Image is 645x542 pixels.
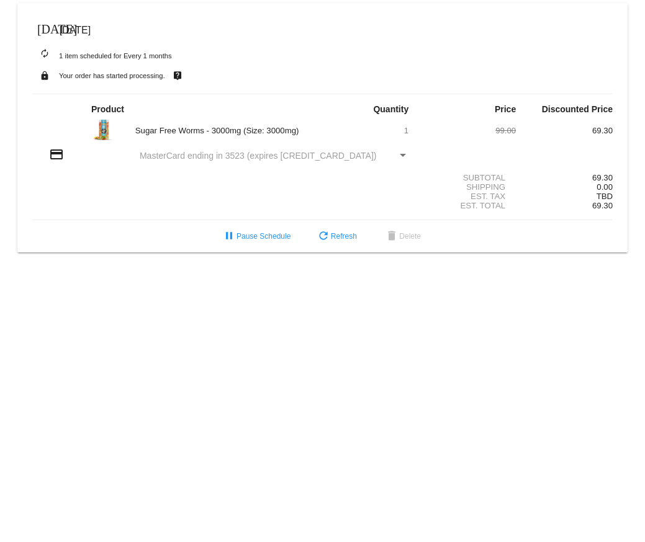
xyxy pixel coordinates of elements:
[592,201,613,210] span: 69.30
[495,104,516,114] strong: Price
[419,192,516,201] div: Est. Tax
[129,126,323,135] div: Sugar Free Worms - 3000mg (Size: 3000mg)
[516,173,613,182] div: 69.30
[37,68,52,84] mat-icon: lock
[140,151,377,161] span: MasterCard ending in 3523 (expires [CREDIT_CARD_DATA])
[419,126,516,135] div: 99.00
[316,232,357,241] span: Refresh
[419,173,516,182] div: Subtotal
[170,68,185,84] mat-icon: live_help
[373,104,408,114] strong: Quantity
[59,72,165,79] small: Your order has started processing.
[597,182,613,192] span: 0.00
[49,147,64,162] mat-icon: credit_card
[140,151,408,161] mat-select: Payment Method
[37,20,52,35] mat-icon: [DATE]
[419,201,516,210] div: Est. Total
[91,104,124,114] strong: Product
[222,232,291,241] span: Pause Schedule
[516,126,613,135] div: 69.30
[212,225,300,247] button: Pause Schedule
[374,225,431,247] button: Delete
[32,52,172,60] small: 1 item scheduled for Every 1 months
[384,232,421,241] span: Delete
[597,192,613,201] span: TBD
[306,225,367,247] button: Refresh
[542,104,613,114] strong: Discounted Price
[37,47,52,61] mat-icon: autorenew
[91,117,116,142] img: JustCBD_Gummies_Worms_SugarFree_Calm_3000mg.jpg
[404,126,408,135] span: 1
[316,229,331,244] mat-icon: refresh
[222,229,237,244] mat-icon: pause
[384,229,399,244] mat-icon: delete
[419,182,516,192] div: Shipping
